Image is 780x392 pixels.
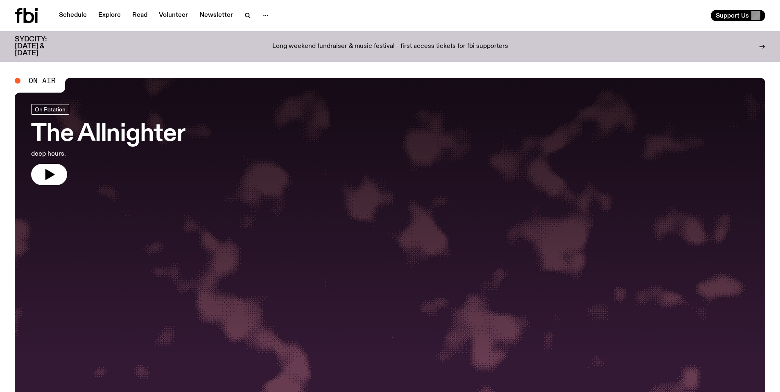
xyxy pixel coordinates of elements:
p: deep hours. [31,149,185,159]
p: Long weekend fundraiser & music festival - first access tickets for fbi supporters [272,43,508,50]
span: Support Us [716,12,749,19]
a: Newsletter [194,10,238,21]
span: On Rotation [35,106,66,112]
a: Read [127,10,152,21]
a: The Allnighterdeep hours. [31,104,185,185]
a: Schedule [54,10,92,21]
h3: SYDCITY: [DATE] & [DATE] [15,36,67,57]
h3: The Allnighter [31,123,185,146]
a: On Rotation [31,104,69,115]
a: Explore [93,10,126,21]
span: On Air [29,77,56,84]
a: Volunteer [154,10,193,21]
button: Support Us [711,10,765,21]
